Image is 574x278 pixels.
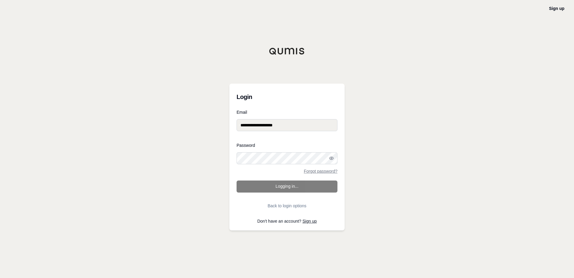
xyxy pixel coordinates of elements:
[269,48,305,55] img: Qumis
[304,169,337,173] a: Forgot password?
[237,91,337,103] h3: Login
[549,6,564,11] a: Sign up
[237,219,337,223] p: Don't have an account?
[237,200,337,212] button: Back to login options
[237,110,337,114] label: Email
[237,143,337,147] label: Password
[303,219,317,224] a: Sign up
